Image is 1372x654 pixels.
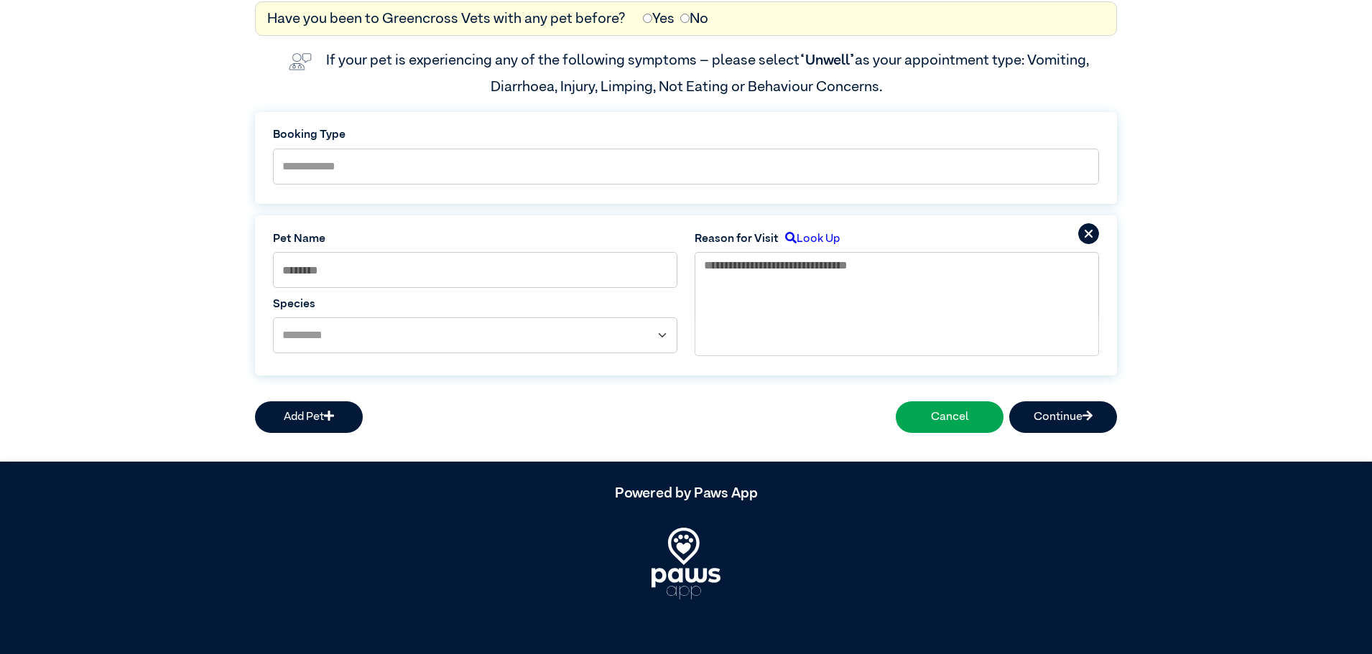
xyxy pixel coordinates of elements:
[896,401,1003,433] button: Cancel
[643,14,652,23] input: Yes
[695,230,779,248] label: Reason for Visit
[255,485,1117,502] h5: Powered by Paws App
[273,230,677,248] label: Pet Name
[283,47,317,76] img: vet
[680,14,690,23] input: No
[267,8,626,29] label: Have you been to Greencross Vets with any pet before?
[643,8,675,29] label: Yes
[652,528,720,599] img: PawsApp
[799,53,855,67] span: “Unwell”
[273,296,677,313] label: Species
[779,230,840,248] label: Look Up
[1009,401,1117,433] button: Continue
[273,126,1099,144] label: Booking Type
[255,401,363,433] button: Add Pet
[326,53,1092,93] label: If your pet is experiencing any of the following symptoms – please select as your appointment typ...
[680,8,708,29] label: No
